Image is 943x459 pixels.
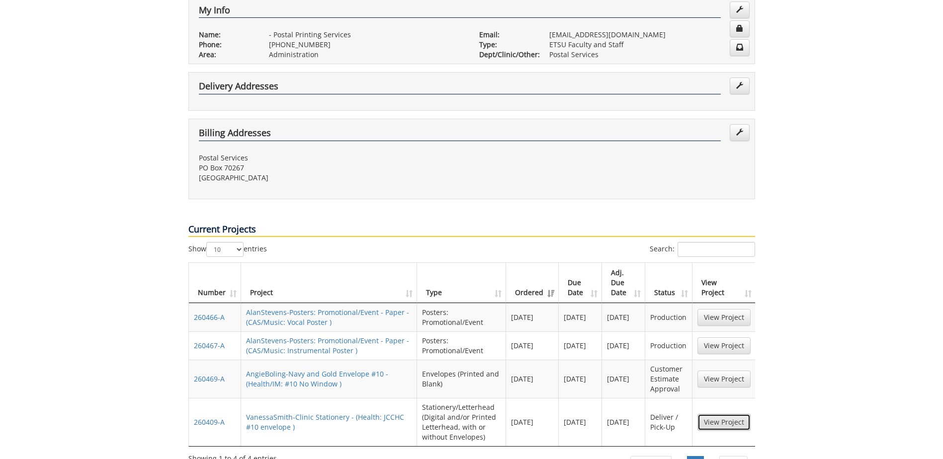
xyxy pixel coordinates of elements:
[559,303,602,331] td: [DATE]
[602,263,645,303] th: Adj. Due Date: activate to sort column ascending
[650,242,755,257] label: Search:
[549,30,745,40] p: [EMAIL_ADDRESS][DOMAIN_NAME]
[199,50,254,60] p: Area:
[730,39,750,56] a: Change Communication Preferences
[479,40,534,50] p: Type:
[730,1,750,18] a: Edit Info
[645,263,692,303] th: Status: activate to sort column ascending
[194,341,225,350] a: 260467-A
[194,312,225,322] a: 260466-A
[199,173,464,183] p: [GEOGRAPHIC_DATA]
[602,360,645,398] td: [DATE]
[417,263,506,303] th: Type: activate to sort column ascending
[269,40,464,50] p: [PHONE_NUMBER]
[417,331,506,360] td: Posters: Promotional/Event
[417,360,506,398] td: Envelopes (Printed and Blank)
[602,331,645,360] td: [DATE]
[199,5,721,18] h4: My Info
[559,263,602,303] th: Due Date: activate to sort column ascending
[645,303,692,331] td: Production
[479,30,534,40] p: Email:
[246,336,409,355] a: AlanStevens-Posters: Promotional/Event - Paper - (CAS/Music: Instrumental Poster )
[417,398,506,446] td: Stationery/Letterhead (Digital and/or Printed Letterhead, with or without Envelopes)
[269,50,464,60] p: Administration
[697,309,751,326] a: View Project
[189,263,241,303] th: Number: activate to sort column ascending
[241,263,418,303] th: Project: activate to sort column ascending
[479,50,534,60] p: Dept/Clinic/Other:
[559,398,602,446] td: [DATE]
[199,128,721,141] h4: Billing Addresses
[417,303,506,331] td: Posters: Promotional/Event
[506,398,559,446] td: [DATE]
[269,30,464,40] p: - Postal Printing Services
[697,414,751,431] a: View Project
[559,360,602,398] td: [DATE]
[678,242,755,257] input: Search:
[549,40,745,50] p: ETSU Faculty and Staff
[645,398,692,446] td: Deliver / Pick-Up
[730,20,750,37] a: Change Password
[199,163,464,173] p: PO Box 70267
[692,263,756,303] th: View Project: activate to sort column ascending
[199,81,721,94] h4: Delivery Addresses
[199,30,254,40] p: Name:
[199,153,464,163] p: Postal Services
[549,50,745,60] p: Postal Services
[697,337,751,354] a: View Project
[602,303,645,331] td: [DATE]
[188,223,755,237] p: Current Projects
[246,412,404,432] a: VanessaSmith-Clinic Stationery - (Health: JCCHC #10 envelope )
[730,124,750,141] a: Edit Addresses
[559,331,602,360] td: [DATE]
[199,40,254,50] p: Phone:
[194,374,225,383] a: 260469-A
[730,77,750,94] a: Edit Addresses
[506,263,559,303] th: Ordered: activate to sort column ascending
[194,417,225,427] a: 260409-A
[188,242,267,257] label: Show entries
[246,307,409,327] a: AlanStevens-Posters: Promotional/Event - Paper - (CAS/Music: Vocal Poster )
[506,303,559,331] td: [DATE]
[602,398,645,446] td: [DATE]
[697,371,751,387] a: View Project
[645,331,692,360] td: Production
[246,369,388,388] a: AngieBoling-Navy and Gold Envelope #10 - (Health/IM: #10 No Window )
[645,360,692,398] td: Customer Estimate Approval
[206,242,244,257] select: Showentries
[506,360,559,398] td: [DATE]
[506,331,559,360] td: [DATE]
